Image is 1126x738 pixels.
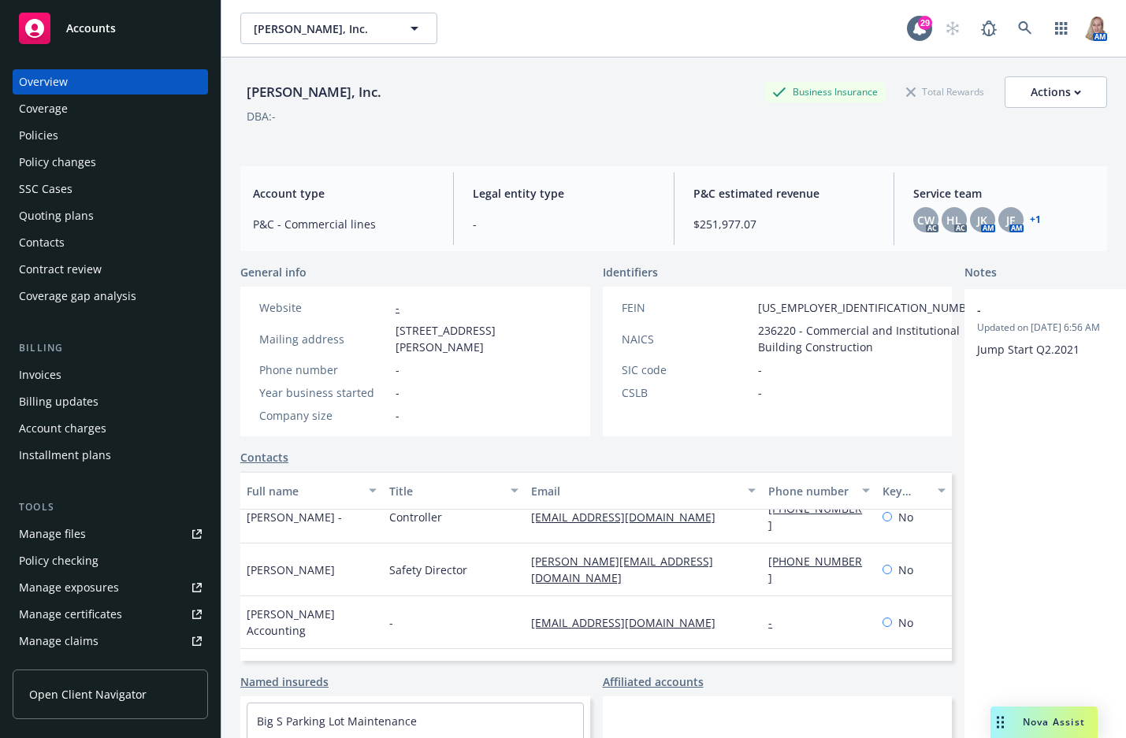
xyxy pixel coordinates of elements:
[531,510,728,525] a: [EMAIL_ADDRESS][DOMAIN_NAME]
[898,82,992,102] div: Total Rewards
[622,384,752,401] div: CSLB
[247,562,335,578] span: [PERSON_NAME]
[13,548,208,573] a: Policy checking
[990,706,1010,738] div: Drag to move
[19,389,98,414] div: Billing updates
[389,562,467,578] span: Safety Director
[913,185,1094,202] span: Service team
[254,20,390,37] span: [PERSON_NAME], Inc.
[13,203,208,228] a: Quoting plans
[253,185,434,202] span: Account type
[19,203,94,228] div: Quoting plans
[13,416,208,441] a: Account charges
[19,629,98,654] div: Manage claims
[1023,715,1085,729] span: Nova Assist
[240,449,288,465] a: Contacts
[13,150,208,175] a: Policy changes
[259,362,389,378] div: Phone number
[259,331,389,347] div: Mailing address
[13,340,208,356] div: Billing
[13,443,208,468] a: Installment plans
[257,714,417,729] a: Big S Parking Lot Maintenance
[19,521,86,547] div: Manage files
[603,264,658,280] span: Identifiers
[764,82,886,102] div: Business Insurance
[622,362,752,378] div: SIC code
[19,443,111,468] div: Installment plans
[693,216,875,232] span: $251,977.07
[768,554,862,585] a: [PHONE_NUMBER]
[531,554,713,585] a: [PERSON_NAME][EMAIL_ADDRESS][DOMAIN_NAME]
[13,629,208,654] a: Manage claims
[973,13,1005,44] a: Report a Bug
[240,82,388,102] div: [PERSON_NAME], Inc.
[1046,13,1077,44] a: Switch app
[531,483,738,499] div: Email
[396,300,399,315] a: -
[19,230,65,255] div: Contacts
[898,509,913,525] span: No
[383,472,526,510] button: Title
[473,185,654,202] span: Legal entity type
[13,257,208,282] a: Contract review
[396,362,399,378] span: -
[937,13,968,44] a: Start snowing
[396,384,399,401] span: -
[19,548,98,573] div: Policy checking
[396,322,571,355] span: [STREET_ADDRESS][PERSON_NAME]
[762,472,875,510] button: Phone number
[247,483,359,499] div: Full name
[240,472,383,510] button: Full name
[13,499,208,515] div: Tools
[964,264,997,283] span: Notes
[29,686,147,703] span: Open Client Navigator
[19,150,96,175] div: Policy changes
[13,96,208,121] a: Coverage
[19,602,122,627] div: Manage certificates
[1006,212,1015,228] span: JF
[917,212,935,228] span: CW
[259,407,389,424] div: Company size
[13,389,208,414] a: Billing updates
[758,322,983,355] span: 236220 - Commercial and Institutional Building Construction
[19,284,136,309] div: Coverage gap analysis
[1005,76,1107,108] button: Actions
[977,212,987,228] span: JK
[19,123,58,148] div: Policies
[19,575,119,600] div: Manage exposures
[13,176,208,202] a: SSC Cases
[883,483,928,499] div: Key contact
[1009,13,1041,44] a: Search
[13,284,208,309] a: Coverage gap analysis
[19,96,68,121] div: Coverage
[1031,77,1081,107] div: Actions
[19,362,61,388] div: Invoices
[876,472,952,510] button: Key contact
[247,606,377,639] span: [PERSON_NAME] Accounting
[693,185,875,202] span: P&C estimated revenue
[758,362,762,378] span: -
[13,362,208,388] a: Invoices
[525,472,762,510] button: Email
[531,615,728,630] a: [EMAIL_ADDRESS][DOMAIN_NAME]
[19,416,106,441] div: Account charges
[19,655,93,681] div: Manage BORs
[1082,16,1107,41] img: photo
[1030,215,1041,224] a: +1
[473,216,654,232] span: -
[768,615,785,630] a: -
[253,216,434,232] span: P&C - Commercial lines
[389,509,442,525] span: Controller
[13,521,208,547] a: Manage files
[240,673,329,690] a: Named insureds
[898,562,913,578] span: No
[990,706,1098,738] button: Nova Assist
[898,614,913,631] span: No
[396,407,399,424] span: -
[13,655,208,681] a: Manage BORs
[13,230,208,255] a: Contacts
[247,108,276,124] div: DBA: -
[622,331,752,347] div: NAICS
[603,673,704,690] a: Affiliated accounts
[19,176,72,202] div: SSC Cases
